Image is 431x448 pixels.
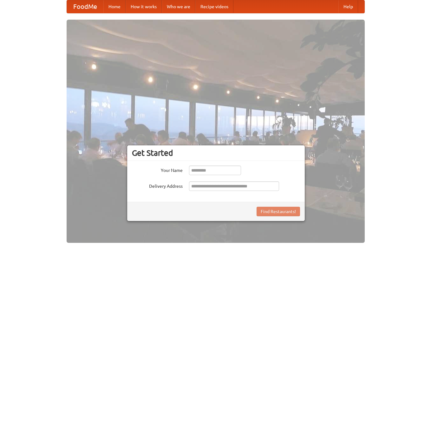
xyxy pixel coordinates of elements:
[132,166,183,174] label: Your Name
[132,148,300,158] h3: Get Started
[132,181,183,189] label: Delivery Address
[103,0,126,13] a: Home
[338,0,358,13] a: Help
[257,207,300,216] button: Find Restaurants!
[126,0,162,13] a: How it works
[67,0,103,13] a: FoodMe
[195,0,233,13] a: Recipe videos
[162,0,195,13] a: Who we are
